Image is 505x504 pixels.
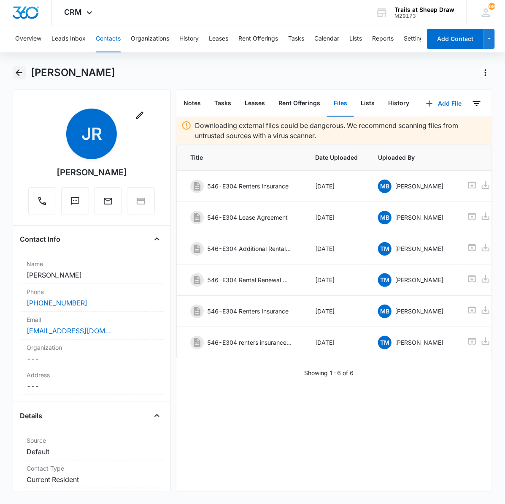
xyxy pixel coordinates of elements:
[238,90,272,117] button: Leases
[94,187,122,215] button: Email
[27,381,157,391] dd: ---
[404,25,427,52] button: Settings
[479,66,492,79] button: Actions
[20,284,164,312] div: Phone[PHONE_NUMBER]
[177,90,208,117] button: Notes
[288,25,304,52] button: Tasks
[20,312,164,340] div: Email[EMAIL_ADDRESS][DOMAIN_NAME]
[349,25,362,52] button: Lists
[94,200,122,207] a: Email
[150,409,164,422] button: Close
[238,25,278,52] button: Rent Offerings
[378,242,392,256] span: TM
[314,25,339,52] button: Calendar
[207,338,292,347] p: 546-E304 renters insurance.pdf
[27,371,157,379] label: Address
[20,433,164,460] div: SourceDefault
[20,460,164,488] div: Contact TypeCurrent Resident
[207,275,292,284] p: 546-E304 Rental Renewal Agreement
[13,66,26,79] button: Back
[28,200,56,207] a: Call
[395,182,443,191] p: [PERSON_NAME]
[305,202,368,233] td: [DATE]
[27,270,157,280] dd: [PERSON_NAME]
[20,256,164,284] div: Name[PERSON_NAME]
[27,447,157,457] dd: Default
[96,25,121,52] button: Contacts
[378,153,447,162] span: Uploaded By
[20,411,42,421] h4: Details
[207,182,289,191] p: 546-E304 Renters Insurance
[305,264,368,296] td: [DATE]
[381,90,416,117] button: History
[65,8,82,16] span: CRM
[51,25,86,52] button: Leads Inbox
[354,90,381,117] button: Lists
[27,464,157,473] label: Contact Type
[150,232,164,246] button: Close
[195,120,487,141] p: Downloading external files could be dangerous. We recommend scanning files from untrusted sources...
[395,244,443,253] p: [PERSON_NAME]
[20,340,164,367] div: Organization---
[489,3,495,10] span: 69
[272,90,327,117] button: Rent Offerings
[61,200,89,207] a: Text
[394,6,454,13] div: account name
[315,153,358,162] span: Date Uploaded
[131,25,169,52] button: Organizations
[395,338,443,347] p: [PERSON_NAME]
[395,275,443,284] p: [PERSON_NAME]
[61,187,89,215] button: Text
[427,29,484,49] button: Add Contact
[27,343,157,352] label: Organization
[489,3,495,10] div: notifications count
[394,13,454,19] div: account id
[27,259,157,268] label: Name
[305,368,354,377] p: Showing 1-6 of 6
[27,315,157,324] label: Email
[190,153,295,162] span: Title
[27,474,157,485] dd: Current Resident
[418,93,470,114] button: Add File
[208,90,238,117] button: Tasks
[395,307,443,316] p: [PERSON_NAME]
[27,326,111,336] a: [EMAIL_ADDRESS][DOMAIN_NAME]
[31,66,115,79] h1: [PERSON_NAME]
[207,213,288,222] p: 546-E304 Lease Agreement
[378,336,392,349] span: TM
[207,244,292,253] p: 546-E304 Additional Rental Addendum- Garage
[27,298,87,308] a: [PHONE_NUMBER]
[327,90,354,117] button: Files
[27,287,157,296] label: Phone
[378,211,392,224] span: MB
[57,166,127,179] div: [PERSON_NAME]
[305,171,368,202] td: [DATE]
[179,25,199,52] button: History
[20,367,164,395] div: Address---
[372,25,394,52] button: Reports
[378,305,392,318] span: MB
[378,273,392,287] span: TM
[470,97,483,110] button: Filters
[305,296,368,327] td: [DATE]
[378,180,392,193] span: MB
[28,187,56,215] button: Call
[27,354,157,364] dd: ---
[207,307,289,316] p: 546-E304 Renters Insurance
[395,213,443,222] p: [PERSON_NAME]
[305,233,368,264] td: [DATE]
[209,25,228,52] button: Leases
[66,109,117,159] span: JR
[305,327,368,358] td: [DATE]
[15,25,41,52] button: Overview
[20,234,60,244] h4: Contact Info
[27,436,157,445] label: Source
